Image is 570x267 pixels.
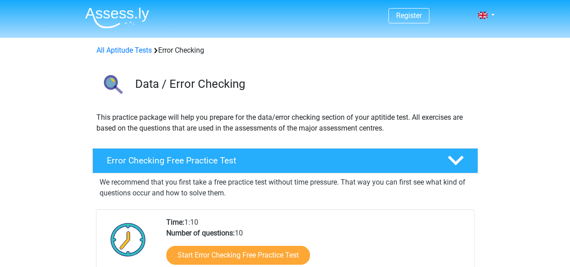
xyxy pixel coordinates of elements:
[105,217,151,262] img: Clock
[96,112,474,134] p: This practice package will help you prepare for the data/error checking section of your aptitide ...
[166,246,310,265] a: Start Error Checking Free Practice Test
[100,177,471,199] p: We recommend that you first take a free practice test without time pressure. That way you can fir...
[107,155,433,166] h4: Error Checking Free Practice Test
[85,7,149,28] img: Assessly
[93,67,131,105] img: error checking
[396,11,422,20] a: Register
[166,218,184,226] b: Time:
[93,45,478,56] div: Error Checking
[96,46,152,54] a: All Aptitude Tests
[89,148,482,173] a: Error Checking Free Practice Test
[135,77,471,91] h3: Data / Error Checking
[166,229,235,237] b: Number of questions:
